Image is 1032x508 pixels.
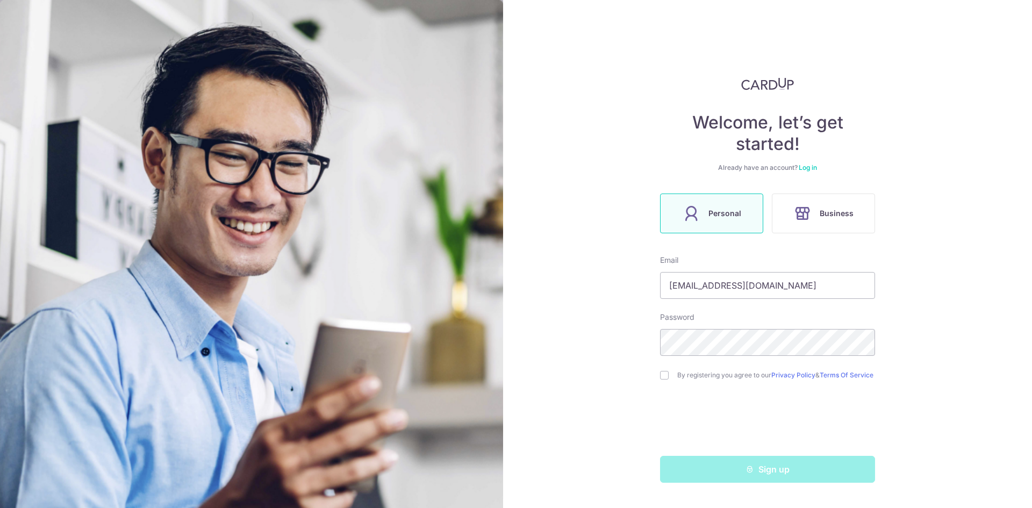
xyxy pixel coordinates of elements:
a: Privacy Policy [771,371,815,379]
label: Email [660,255,678,266]
a: Terms Of Service [820,371,873,379]
input: Enter your Email [660,272,875,299]
a: Personal [656,194,768,233]
a: Log in [799,163,817,171]
span: Personal [708,207,741,220]
label: By registering you agree to our & [677,371,875,380]
h4: Welcome, let’s get started! [660,112,875,155]
div: Already have an account? [660,163,875,172]
iframe: reCAPTCHA [686,401,849,443]
img: CardUp Logo [741,77,794,90]
label: Password [660,312,694,323]
a: Business [768,194,879,233]
span: Business [820,207,854,220]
